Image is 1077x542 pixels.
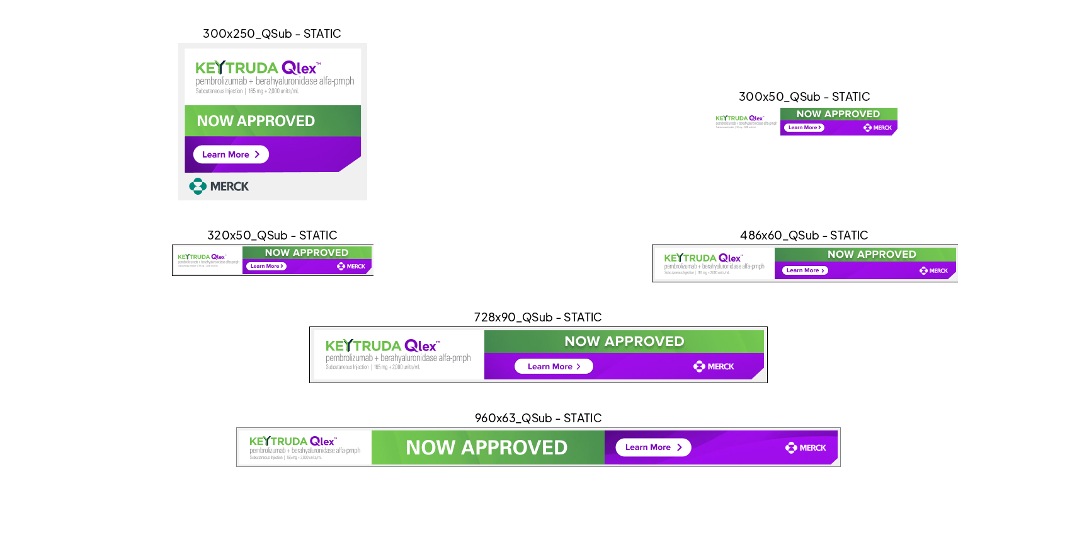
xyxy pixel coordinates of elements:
div: 300x250_QSub - STATIC [203,24,342,43]
div: 300x50_QSub - STATIC [739,87,870,106]
div: 320x50_QSub - STATIC [207,226,338,245]
div: 728x90_QSub - STATIC [474,308,602,326]
div: 960x63_QSub - STATIC [475,408,602,427]
div: 486x60_QSub - STATIC [740,226,869,245]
